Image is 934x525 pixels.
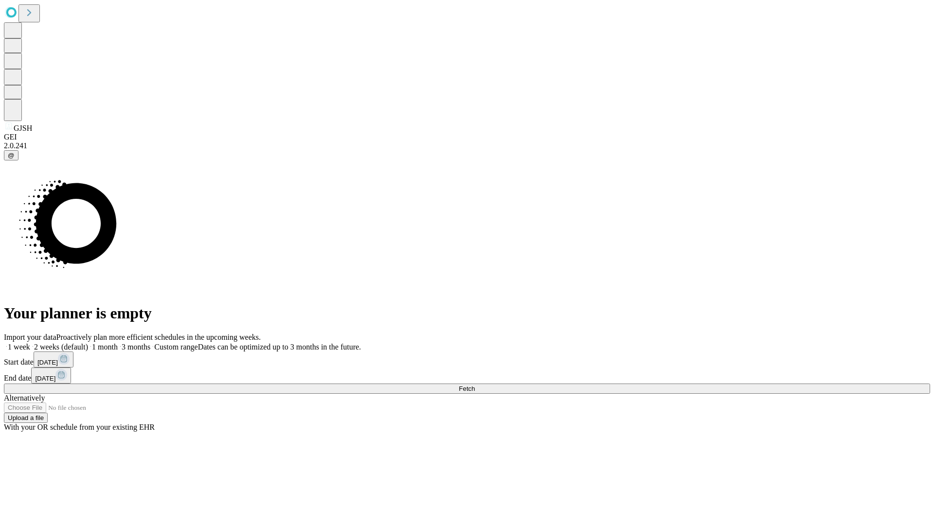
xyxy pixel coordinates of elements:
button: @ [4,150,18,160]
span: With your OR schedule from your existing EHR [4,423,155,431]
button: [DATE] [31,367,71,384]
span: Import your data [4,333,56,341]
button: Fetch [4,384,930,394]
span: Dates can be optimized up to 3 months in the future. [198,343,361,351]
div: 2.0.241 [4,141,930,150]
div: End date [4,367,930,384]
button: Upload a file [4,413,48,423]
span: GJSH [14,124,32,132]
span: @ [8,152,15,159]
span: [DATE] [35,375,55,382]
div: Start date [4,351,930,367]
h1: Your planner is empty [4,304,930,322]
span: Alternatively [4,394,45,402]
button: [DATE] [34,351,73,367]
span: 1 week [8,343,30,351]
span: Custom range [154,343,198,351]
span: Proactively plan more efficient schedules in the upcoming weeks. [56,333,261,341]
span: [DATE] [37,359,58,366]
span: 2 weeks (default) [34,343,88,351]
span: 3 months [122,343,150,351]
span: 1 month [92,343,118,351]
div: GEI [4,133,930,141]
span: Fetch [459,385,475,392]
